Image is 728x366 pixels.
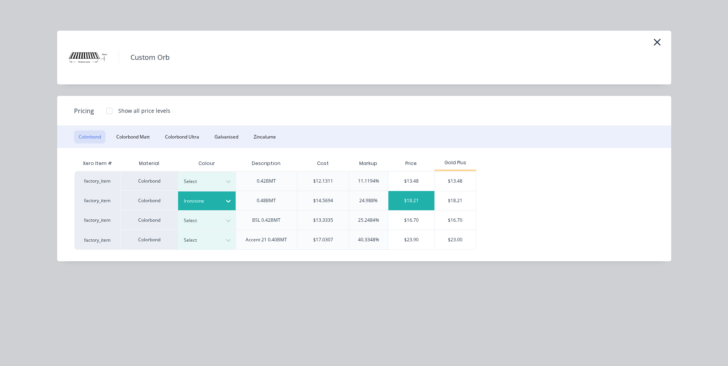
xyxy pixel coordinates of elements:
[435,191,476,210] div: $18.21
[74,156,121,171] div: Xero Item #
[388,191,435,210] div: $18.21
[69,38,107,77] img: Custom Orb
[74,106,94,115] span: Pricing
[252,217,281,224] div: BSL 0.42BMT
[358,217,379,224] div: 25.2484%
[118,107,170,115] div: Show all price levels
[435,211,476,230] div: $16.70
[74,191,121,210] div: factory_item
[359,197,378,204] div: 24.988%
[249,130,281,143] button: Zincalume
[435,171,476,191] div: $13.48
[74,171,121,191] div: factory_item
[388,230,435,249] div: $23.90
[74,130,106,143] button: Colorbond
[388,211,435,230] div: $16.70
[210,130,243,143] button: Galvanised
[74,210,121,230] div: factory_item
[121,210,178,230] div: Colorbond
[112,130,154,143] button: Colorbond Matt
[121,171,178,191] div: Colorbond
[435,230,476,249] div: $23.00
[313,197,333,204] div: $14.5694
[246,236,287,243] div: Accent 21 0.40BMT
[121,230,178,250] div: Colorbond
[121,191,178,210] div: Colorbond
[121,156,178,171] div: Material
[313,178,333,185] div: $12.1311
[313,236,333,243] div: $17.0307
[434,159,476,166] div: Gold Plus
[358,178,379,185] div: 11.1194%
[313,217,333,224] div: $13.3335
[160,130,204,143] button: Colorbond Ultra
[358,236,379,243] div: 40.3348%
[257,197,276,204] div: 0.48BMT
[257,178,276,185] div: 0.42BMT
[388,171,435,191] div: $13.48
[74,230,121,250] div: factory_item
[297,156,349,171] div: Cost
[178,156,236,171] div: Colour
[388,156,435,171] div: Price
[349,156,388,171] div: Markup
[246,154,287,173] div: Description
[119,50,181,65] h4: Custom Orb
